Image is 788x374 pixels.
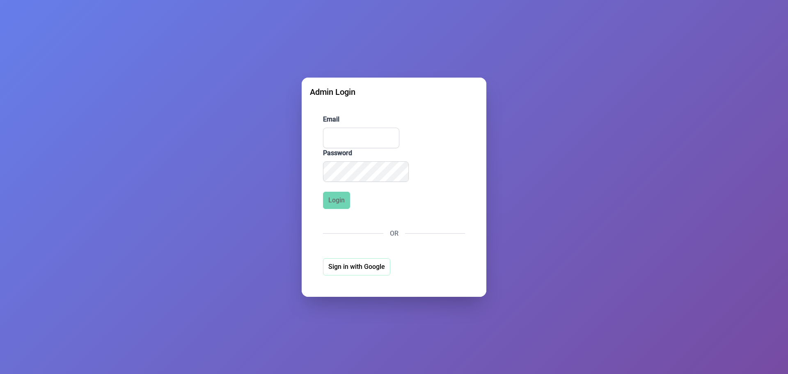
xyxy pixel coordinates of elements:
[310,86,478,98] div: Admin Login
[323,229,465,239] div: OR
[328,195,345,205] span: Login
[323,192,350,209] button: Login
[328,262,385,272] span: Sign in with Google
[323,115,465,124] label: Email
[323,258,390,275] button: Sign in with Google
[323,148,465,158] label: Password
